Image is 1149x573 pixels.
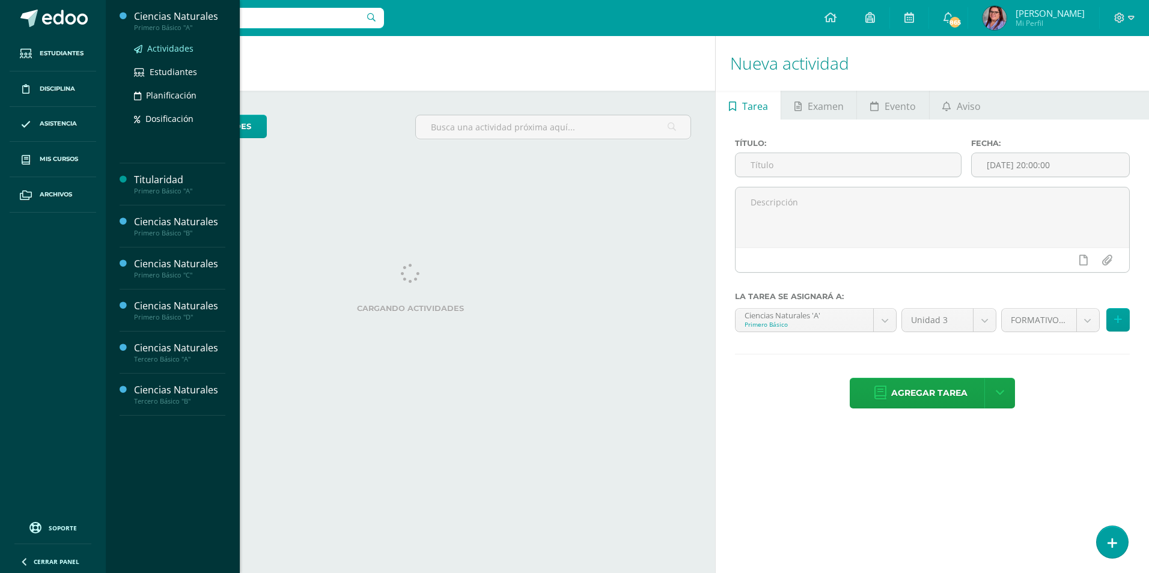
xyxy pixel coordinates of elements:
input: Fecha de entrega [972,153,1129,177]
div: Ciencias Naturales [134,383,225,397]
div: Primero Básico "B" [134,229,225,237]
div: Primero Básico [745,320,864,329]
a: TitularidadPrimero Básico "A" [134,173,225,195]
div: Tercero Básico "A" [134,355,225,363]
label: Título: [735,139,962,148]
span: Aviso [957,92,981,121]
a: Ciencias NaturalesPrimero Básico "D" [134,299,225,321]
input: Busca una actividad próxima aquí... [416,115,690,139]
a: Planificación [134,88,225,102]
span: Dosificación [145,113,194,124]
span: Actividades [147,43,194,54]
label: Cargando actividades [130,304,691,313]
span: Asistencia [40,119,77,129]
input: Busca un usuario... [114,8,384,28]
label: Fecha: [971,139,1130,148]
input: Título [736,153,961,177]
span: 865 [948,16,962,29]
a: Tarea [716,91,781,120]
span: [PERSON_NAME] [1016,7,1085,19]
div: Primero Básico "C" [134,271,225,279]
span: FORMATIVO (60.0%) [1011,309,1067,332]
a: Disciplina [10,71,96,107]
span: Tarea [742,92,768,121]
a: Soporte [14,519,91,535]
span: Unidad 3 [911,309,964,332]
a: FORMATIVO (60.0%) [1002,309,1099,332]
a: Unidad 3 [902,309,996,332]
span: Examen [808,92,844,121]
span: Planificación [146,89,197,101]
a: Ciencias NaturalesTercero Básico "B" [134,383,225,405]
span: Estudiantes [40,49,84,58]
div: Ciencias Naturales [134,341,225,355]
label: La tarea se asignará a: [735,292,1130,301]
div: Ciencias Naturales [134,299,225,313]
span: Archivos [40,190,72,199]
a: Estudiantes [10,36,96,71]
div: Tercero Básico "B" [134,397,225,405]
a: Ciencias NaturalesPrimero Básico "A" [134,10,225,32]
img: d76661cb19da47c8721aaba634ec83f7.png [983,6,1007,30]
a: Aviso [930,91,994,120]
div: Ciencias Naturales 'A' [745,309,864,320]
a: Ciencias NaturalesTercero Básico "A" [134,341,225,363]
a: Archivos [10,177,96,213]
span: Cerrar panel [34,557,79,566]
div: Ciencias Naturales [134,257,225,271]
span: Evento [885,92,916,121]
span: Mis cursos [40,154,78,164]
h1: Nueva actividad [730,36,1135,91]
div: Titularidad [134,173,225,187]
span: Mi Perfil [1016,18,1085,28]
a: Ciencias NaturalesPrimero Básico "C" [134,257,225,279]
div: Ciencias Naturales [134,10,225,23]
span: Disciplina [40,84,75,94]
a: Dosificación [134,112,225,126]
a: Asistencia [10,107,96,142]
a: Ciencias NaturalesPrimero Básico "B" [134,215,225,237]
span: Agregar tarea [891,378,968,408]
a: Ciencias Naturales 'A'Primero Básico [736,309,896,332]
a: Actividades [134,41,225,55]
span: Estudiantes [150,66,197,77]
a: Evento [857,91,928,120]
a: Estudiantes [134,65,225,79]
h1: Actividades [120,36,701,91]
div: Primero Básico "D" [134,313,225,321]
div: Ciencias Naturales [134,215,225,229]
span: Soporte [49,524,77,532]
a: Mis cursos [10,142,96,177]
a: Examen [781,91,856,120]
div: Primero Básico "A" [134,187,225,195]
div: Primero Básico "A" [134,23,225,32]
